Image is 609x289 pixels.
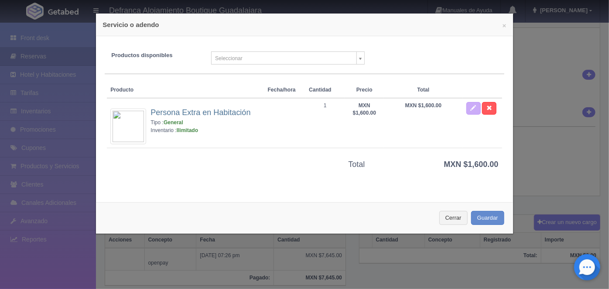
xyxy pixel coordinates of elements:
[405,102,441,109] strong: MXN $1,600.00
[151,108,250,117] a: Persona Extra en Habitación
[353,102,376,116] strong: MXN $1,600.00
[503,22,506,29] button: ×
[151,119,260,126] div: Tipo :
[384,83,462,98] th: Total
[305,98,345,148] td: 1
[177,127,198,133] strong: Ilimitado
[444,160,499,169] strong: MXN $1,600.00
[264,83,306,98] th: Fecha/hora
[113,111,144,142] img: 72x72&text=Sin+imagen
[211,51,364,65] a: Seleccionar
[105,51,205,60] label: Productos disponibles
[439,211,468,225] button: Cerrar
[305,83,345,98] th: Cantidad
[348,160,380,169] h3: Total
[164,119,183,126] strong: General
[103,20,506,29] h4: Servicio o adendo
[345,83,384,98] th: Precio
[215,52,352,65] span: Seleccionar
[471,211,504,225] button: Guardar
[107,83,264,98] th: Producto
[151,127,260,134] div: Inventario :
